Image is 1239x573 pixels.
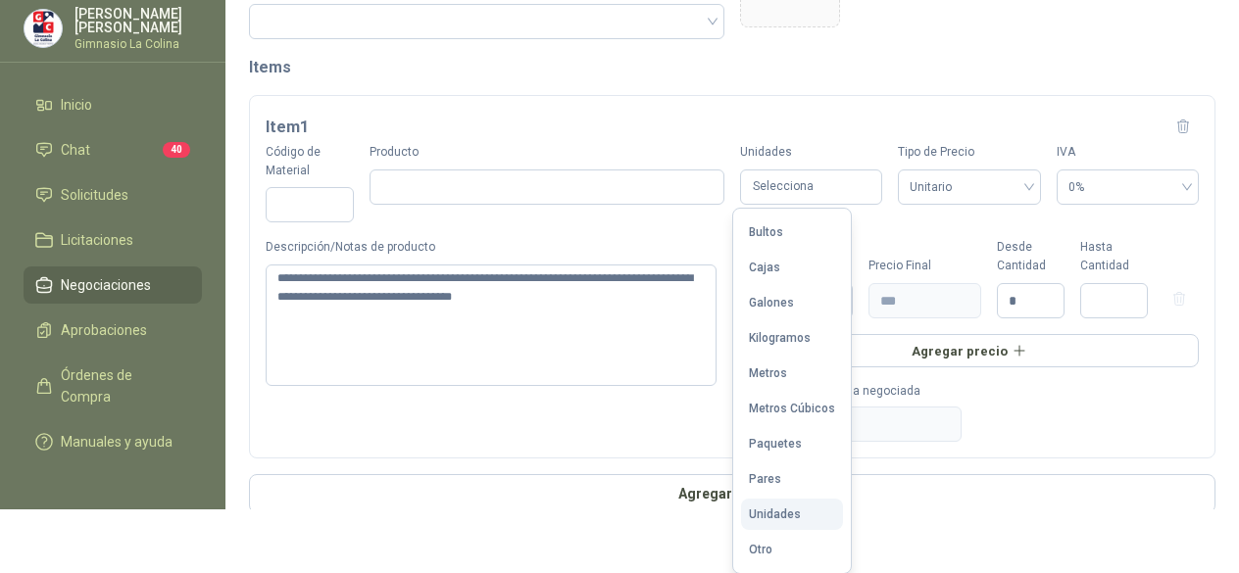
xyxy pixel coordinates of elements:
[61,274,151,296] span: Negociaciones
[741,499,843,530] button: Unidades
[24,357,202,415] a: Órdenes de Compra
[61,94,92,116] span: Inicio
[1057,143,1199,162] label: IVA
[61,364,183,407] span: Órdenes de Compra
[741,358,843,389] button: Metros
[266,115,309,140] h3: Item 1
[868,257,981,275] div: Precio Final
[24,311,202,349] a: Aprobaciones
[997,238,1065,275] div: Desde Cantidad
[249,55,1215,79] h2: Items
[24,221,202,259] a: Licitaciones
[266,143,354,180] label: Código de Material
[741,322,843,354] button: Kilogramos
[74,38,202,50] p: Gimnasio La Colina
[24,176,202,214] a: Solicitudes
[749,296,794,310] div: Galones
[749,261,780,274] div: Cajas
[749,331,811,345] div: Kilogramos
[741,534,843,565] button: Otro
[266,238,724,257] label: Descripción/Notas de producto
[898,143,1040,162] label: Tipo de Precio
[61,139,90,161] span: Chat
[24,266,202,304] a: Negociaciones
[740,334,1199,367] button: Agregar precio
[749,543,772,556] div: Otro
[249,474,1215,513] button: Agregar Item
[24,131,202,168] a: Chat40
[1068,172,1187,202] span: 0%
[740,143,882,162] label: Unidades
[741,287,843,318] button: Galones
[910,172,1028,202] span: Unitario
[749,437,802,451] div: Paquetes
[749,366,787,380] div: Metros
[61,319,147,341] span: Aprobaciones
[741,463,843,495] button: Pares
[749,402,835,415] div: Metros Cúbicos
[749,507,801,521] div: Unidades
[61,229,133,251] span: Licitaciones
[1080,238,1148,275] div: Hasta Cantidad
[24,86,202,123] a: Inicio
[61,184,128,206] span: Solicitudes
[741,393,843,424] button: Metros Cúbicos
[25,10,62,47] img: Company Logo
[741,216,843,248] button: Bultos
[749,225,783,239] div: Bultos
[749,472,781,486] div: Pares
[24,423,202,460] a: Manuales y ayuda
[741,428,843,459] button: Paquetes
[163,142,190,158] span: 40
[74,7,202,34] p: [PERSON_NAME] [PERSON_NAME]
[61,431,173,453] span: Manuales y ayuda
[370,143,724,162] label: Producto
[741,252,843,283] button: Cajas
[740,169,882,206] div: Selecciona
